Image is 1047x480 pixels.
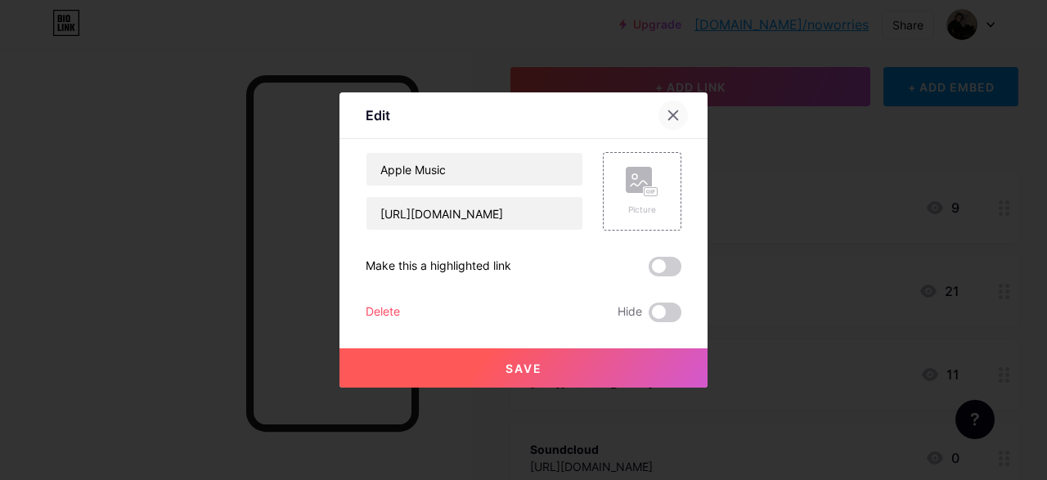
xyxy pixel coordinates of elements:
[366,153,582,186] input: Title
[366,105,390,125] div: Edit
[366,197,582,230] input: URL
[626,204,658,216] div: Picture
[366,257,511,276] div: Make this a highlighted link
[339,348,708,388] button: Save
[366,303,400,322] div: Delete
[506,361,542,375] span: Save
[618,303,642,322] span: Hide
